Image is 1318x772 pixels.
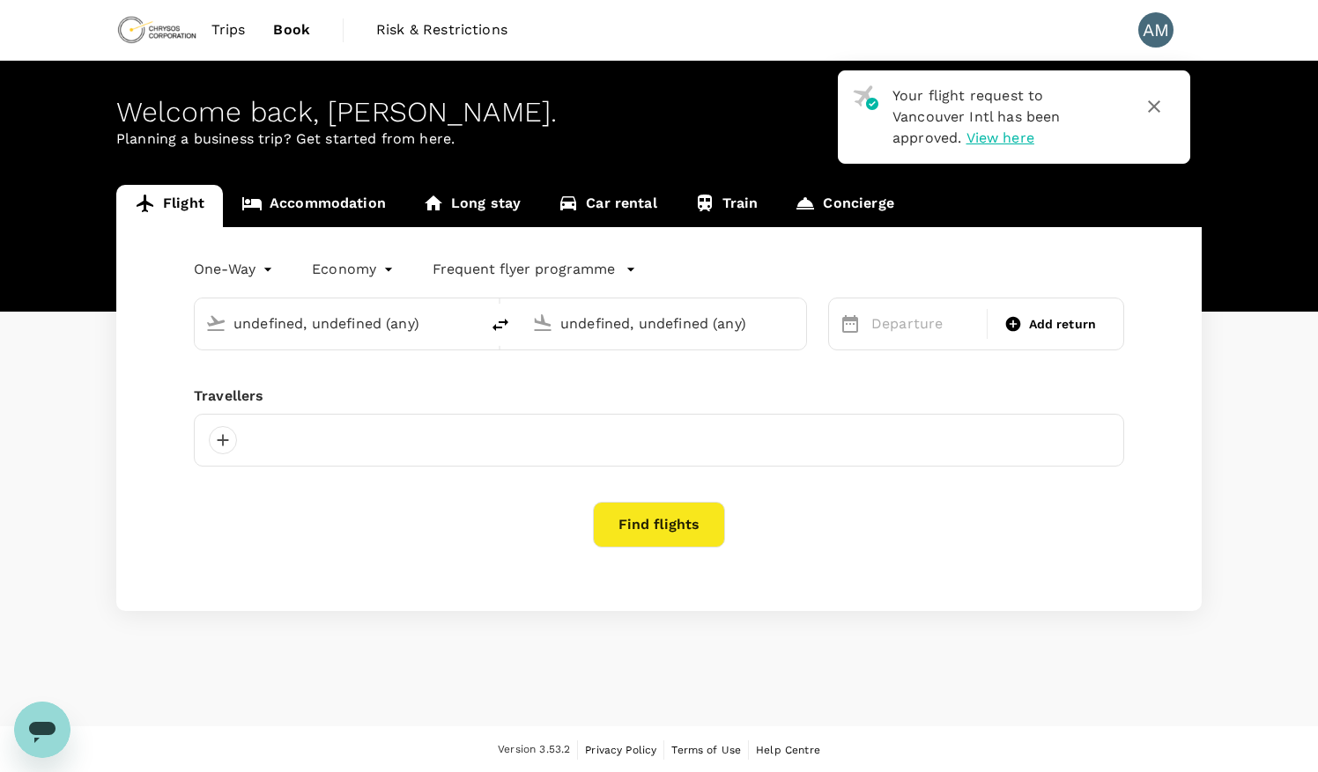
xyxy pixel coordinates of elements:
a: Long stay [404,185,539,227]
span: Privacy Policy [585,744,656,756]
img: flight-approved [853,85,878,110]
iframe: Button to launch messaging window [14,702,70,758]
div: AM [1138,12,1174,48]
a: Concierge [776,185,912,227]
div: Welcome back , [PERSON_NAME] . [116,96,1202,129]
button: Frequent flyer programme [433,259,636,280]
img: Chrysos Corporation [116,11,197,49]
p: Planning a business trip? Get started from here. [116,129,1202,150]
a: Help Centre [756,740,820,760]
button: Open [794,321,797,325]
span: Add return [1029,315,1097,334]
input: Depart from [233,310,442,337]
a: Car rental [539,185,676,227]
button: Open [467,321,470,325]
span: Help Centre [756,744,820,756]
div: Travellers [194,386,1124,407]
a: Flight [116,185,223,227]
span: View here [966,129,1034,146]
span: Trips [211,19,246,40]
div: Economy [312,255,397,283]
span: Terms of Use [671,744,741,756]
a: Accommodation [223,185,404,227]
a: Terms of Use [671,740,741,760]
span: Book [273,19,310,40]
button: delete [479,304,522,346]
a: Privacy Policy [585,740,656,760]
span: Version 3.53.2 [498,741,570,759]
span: Your flight request to Vancouver Intl has been approved. [892,87,1060,146]
button: Find flights [593,502,725,548]
a: Train [676,185,777,227]
p: Frequent flyer programme [433,259,615,280]
input: Going to [560,310,769,337]
span: Risk & Restrictions [376,19,507,40]
p: Departure [871,313,976,335]
div: One-Way [194,255,277,283]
